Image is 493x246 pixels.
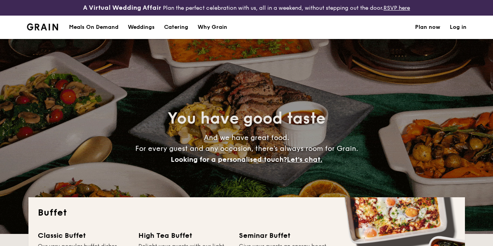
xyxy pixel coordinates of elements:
img: Grain [27,23,58,30]
h1: Catering [164,16,188,39]
div: Seminar Buffet [239,230,330,241]
a: RSVP here [383,5,410,11]
h4: A Virtual Wedding Affair [83,3,161,12]
a: Logotype [27,23,58,30]
span: Looking for a personalised touch? [171,155,287,164]
div: Weddings [128,16,155,39]
span: Let's chat. [287,155,322,164]
div: Plan the perfect celebration with us, all in a weekend, without stepping out the door. [82,3,411,12]
div: High Tea Buffet [138,230,230,241]
span: And we have great food. For every guest and any occasion, there’s always room for Grain. [135,133,358,164]
a: Why Grain [193,16,232,39]
a: Catering [159,16,193,39]
a: Plan now [415,16,440,39]
h2: Buffet [38,207,456,219]
div: Classic Buffet [38,230,129,241]
a: Weddings [123,16,159,39]
div: Why Grain [198,16,227,39]
span: You have good taste [168,109,325,128]
a: Log in [450,16,466,39]
a: Meals On Demand [64,16,123,39]
div: Meals On Demand [69,16,118,39]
